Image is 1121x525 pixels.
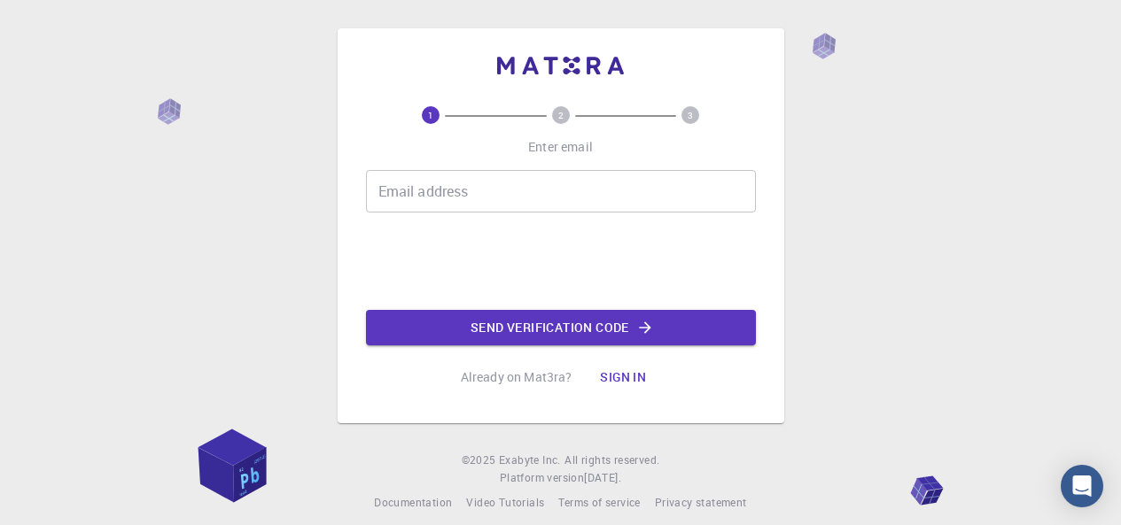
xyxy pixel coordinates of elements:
text: 1 [428,109,433,121]
span: Video Tutorials [466,495,544,509]
p: Already on Mat3ra? [461,368,572,386]
text: 2 [558,109,564,121]
span: © 2025 [462,452,499,469]
span: All rights reserved. [564,452,659,469]
span: Documentation [374,495,452,509]
a: Exabyte Inc. [499,452,561,469]
span: Privacy statement [655,495,747,509]
span: Exabyte Inc. [499,452,561,467]
button: Sign in [586,359,660,395]
text: 3 [688,109,693,121]
a: Privacy statement [655,494,747,512]
a: Documentation [374,494,452,512]
button: Send verification code [366,310,756,345]
a: Terms of service [558,494,640,512]
span: Terms of service [558,495,640,509]
a: Video Tutorials [466,494,544,512]
p: Enter email [528,138,593,156]
span: Platform version [500,469,584,487]
a: [DATE]. [584,469,621,487]
iframe: reCAPTCHA [426,227,696,296]
span: [DATE] . [584,470,621,484]
div: Open Intercom Messenger [1061,465,1103,507]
